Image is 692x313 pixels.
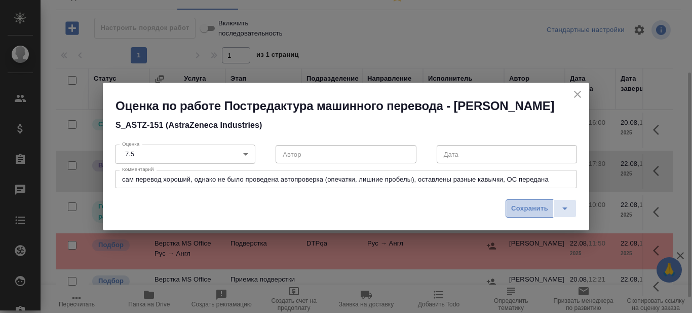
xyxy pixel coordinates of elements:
button: Сохранить [506,199,554,218]
div: 7.5 [115,145,255,164]
h2: Оценка по работе Постредактура машинного перевода - [PERSON_NAME] [116,98,589,114]
button: close [570,87,585,102]
div: split button [506,199,576,218]
button: 7.5 [122,150,137,158]
h4: S_ASTZ-151 (AstraZeneca Industries) [116,119,589,131]
textarea: сам перевод хороший, однако не было проведена автопроверка (опечатки, лишние пробелы), оставлены ... [122,176,570,183]
span: Сохранить [511,203,548,215]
